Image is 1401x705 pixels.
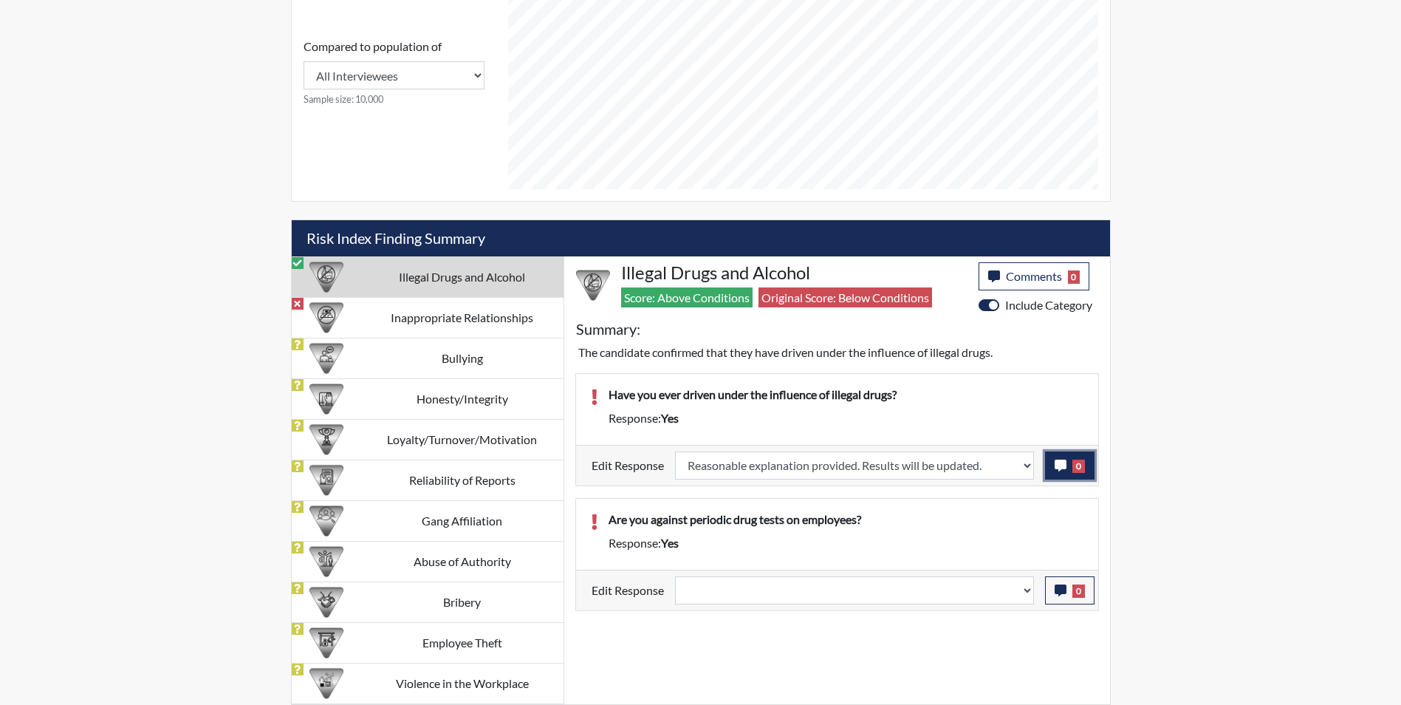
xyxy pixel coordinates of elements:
div: Response: [597,534,1095,552]
img: CATEGORY%20ICON-02.2c5dd649.png [309,504,343,538]
button: Comments0 [979,262,1090,290]
img: CATEGORY%20ICON-04.6d01e8fa.png [309,341,343,375]
button: 0 [1045,576,1095,604]
img: CATEGORY%20ICON-26.eccbb84f.png [309,667,343,701]
img: CATEGORY%20ICON-17.40ef8247.png [309,423,343,457]
label: Compared to population of [304,38,442,55]
img: CATEGORY%20ICON-14.139f8ef7.png [309,301,343,335]
div: Response: [597,409,1095,427]
td: Reliability of Reports [361,460,564,500]
p: The candidate confirmed that they have driven under the influence of illegal drugs. [578,344,1096,361]
h5: Summary: [576,320,640,338]
td: Loyalty/Turnover/Motivation [361,419,564,460]
td: Abuse of Authority [361,541,564,582]
td: Inappropriate Relationships [361,297,564,338]
td: Bullying [361,338,564,378]
img: CATEGORY%20ICON-07.58b65e52.png [309,626,343,660]
span: Original Score: Below Conditions [758,287,932,307]
img: CATEGORY%20ICON-12.0f6f1024.png [309,260,343,294]
h5: Risk Index Finding Summary [292,220,1110,256]
span: yes [661,536,679,550]
img: CATEGORY%20ICON-12.0f6f1024.png [576,268,610,302]
span: 0 [1068,270,1080,284]
div: Update the test taker's response, the change might impact the score [664,576,1045,604]
span: Comments [1006,269,1062,283]
span: Score: Above Conditions [621,287,753,307]
td: Gang Affiliation [361,500,564,541]
p: Have you ever driven under the influence of illegal drugs? [609,386,1083,403]
label: Include Category [1005,296,1092,314]
button: 0 [1045,452,1095,480]
td: Violence in the Workplace [361,663,564,704]
label: Edit Response [592,452,664,480]
img: CATEGORY%20ICON-20.4a32fe39.png [309,463,343,497]
span: 0 [1072,585,1085,598]
td: Illegal Drugs and Alcohol [361,256,564,297]
span: yes [661,411,679,425]
div: Consistency Score comparison among population [304,38,484,106]
td: Honesty/Integrity [361,378,564,419]
span: 0 [1072,460,1085,473]
img: CATEGORY%20ICON-03.c5611939.png [309,585,343,619]
label: Edit Response [592,576,664,604]
td: Employee Theft [361,622,564,663]
small: Sample size: 10,000 [304,92,484,106]
p: Are you against periodic drug tests on employees? [609,511,1083,528]
div: Update the test taker's response, the change might impact the score [664,452,1045,480]
td: Bribery [361,582,564,622]
h4: Illegal Drugs and Alcohol [621,262,967,284]
img: CATEGORY%20ICON-11.a5f294f4.png [309,382,343,416]
img: CATEGORY%20ICON-01.94e51fac.png [309,545,343,579]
